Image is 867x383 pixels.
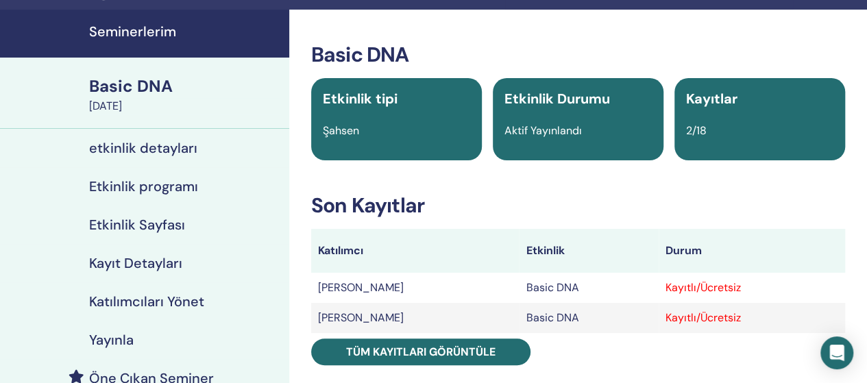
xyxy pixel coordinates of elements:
[311,303,520,333] td: [PERSON_NAME]
[346,345,496,359] span: Tüm kayıtları görüntüle
[504,90,610,108] span: Etkinlik Durumu
[519,303,658,333] td: Basic DNA
[89,255,182,271] h4: Kayıt Detayları
[665,280,838,296] div: Kayıtlı/Ücretsiz
[89,98,281,114] div: [DATE]
[311,193,845,218] h3: Son Kayıtlar
[311,42,845,67] h3: Basic DNA
[89,217,185,233] h4: Etkinlik Sayfası
[665,310,838,326] div: Kayıtlı/Ücretsiz
[820,336,853,369] div: Open Intercom Messenger
[311,273,520,303] td: [PERSON_NAME]
[659,229,845,273] th: Durum
[323,123,359,138] span: Şahsen
[89,23,281,40] h4: Seminerlerim
[323,90,398,108] span: Etkinlik tipi
[686,90,737,108] span: Kayıtlar
[89,178,198,195] h4: Etkinlik programı
[89,140,197,156] h4: etkinlik detayları
[311,229,520,273] th: Katılımcı
[89,75,281,98] div: Basic DNA
[89,293,204,310] h4: Katılımcıları Yönet
[519,229,658,273] th: Etkinlik
[504,123,582,138] span: Aktif Yayınlandı
[89,332,134,348] h4: Yayınla
[311,338,530,365] a: Tüm kayıtları görüntüle
[519,273,658,303] td: Basic DNA
[81,75,289,114] a: Basic DNA[DATE]
[686,123,707,138] span: 2/18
